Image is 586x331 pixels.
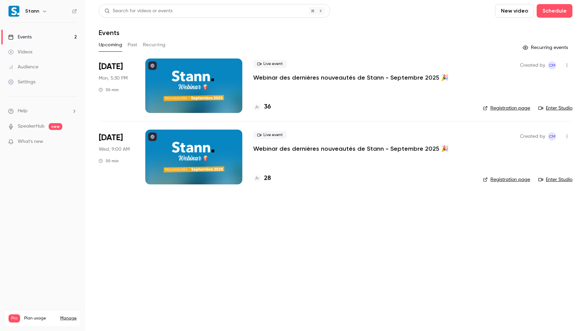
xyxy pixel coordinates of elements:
button: Recurring events [520,42,572,53]
h4: 36 [264,102,271,112]
a: Webinar des dernières nouveautés de Stann - Septembre 2025 🎉 [253,73,449,82]
span: Mon, 5:30 PM [99,75,128,82]
span: Camille MONNA [548,132,556,140]
li: help-dropdown-opener [8,107,77,115]
a: Registration page [483,176,530,183]
span: Plan usage [24,316,56,321]
div: Sep 8 Mon, 5:30 PM (Europe/Paris) [99,59,134,113]
img: Stann [9,6,19,17]
span: Live event [253,60,287,68]
span: Created by [520,132,545,140]
div: Search for videos or events [104,7,173,15]
h4: 28 [264,174,271,183]
button: Schedule [537,4,572,18]
span: Created by [520,61,545,69]
iframe: Noticeable Trigger [69,139,77,145]
span: Help [18,107,28,115]
a: 36 [253,102,271,112]
span: new [49,123,62,130]
a: Webinar des dernières nouveautés de Stann - Septembre 2025 🎉 [253,145,449,153]
h1: Events [99,29,119,37]
a: Enter Studio [538,105,572,112]
span: Live event [253,131,287,139]
span: Wed, 9:00 AM [99,146,130,153]
div: Audience [8,64,38,70]
span: [DATE] [99,61,123,72]
button: New video [495,4,534,18]
div: Sep 10 Wed, 9:00 AM (Europe/Paris) [99,130,134,184]
span: Pro [9,314,20,322]
h6: Stann [25,8,39,15]
button: Past [128,39,137,50]
a: Manage [60,316,77,321]
span: CM [549,132,555,140]
div: Settings [8,79,35,85]
span: Camille MONNA [548,61,556,69]
a: Registration page [483,105,530,112]
button: Recurring [143,39,166,50]
div: 30 min [99,158,119,164]
a: SpeakerHub [18,123,45,130]
div: Videos [8,49,32,55]
span: What's new [18,138,43,145]
a: 28 [253,174,271,183]
span: [DATE] [99,132,123,143]
div: Events [8,34,32,40]
button: Upcoming [99,39,122,50]
a: Enter Studio [538,176,572,183]
div: 30 min [99,87,119,93]
span: CM [549,61,555,69]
